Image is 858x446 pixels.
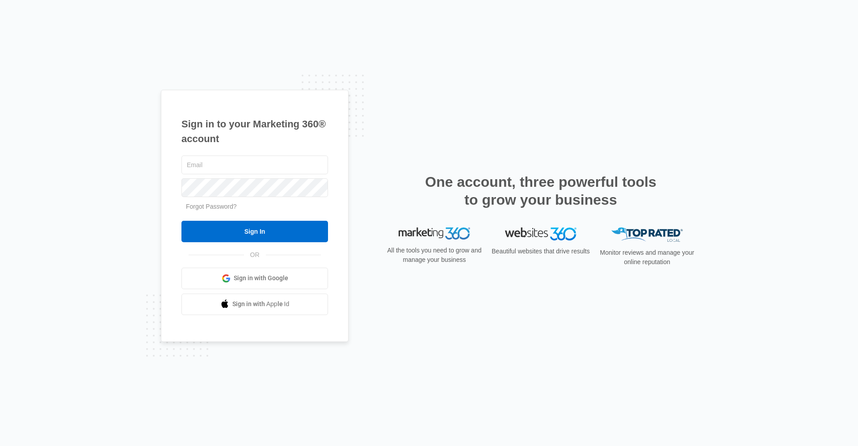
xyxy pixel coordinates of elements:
[611,227,683,242] img: Top Rated Local
[491,247,591,256] p: Beautiful websites that drive results
[244,250,266,260] span: OR
[232,299,290,309] span: Sign in with Apple Id
[384,246,484,265] p: All the tools you need to grow and manage your business
[186,203,237,210] a: Forgot Password?
[422,173,659,209] h2: One account, three powerful tools to grow your business
[399,227,470,240] img: Marketing 360
[181,268,328,289] a: Sign in with Google
[181,294,328,315] a: Sign in with Apple Id
[181,221,328,242] input: Sign In
[234,273,288,283] span: Sign in with Google
[505,227,576,240] img: Websites 360
[181,117,328,146] h1: Sign in to your Marketing 360® account
[181,156,328,174] input: Email
[597,248,697,267] p: Monitor reviews and manage your online reputation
